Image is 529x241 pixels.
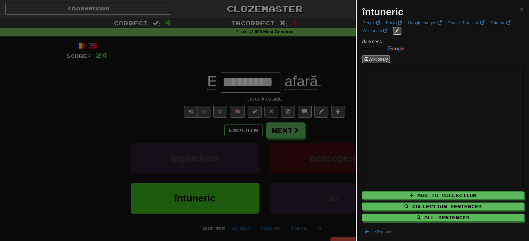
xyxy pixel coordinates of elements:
[520,5,524,13] span: ×
[393,27,401,35] button: edit links
[362,203,524,210] button: Collection Sentences
[362,191,524,199] button: Add to Collection
[362,46,404,52] img: Color short
[362,214,524,221] button: All Sentences
[362,7,403,17] strong: întuneric
[488,19,513,27] a: Tatoeba
[362,39,382,44] span: darkness
[520,5,524,12] button: Close
[384,19,404,27] a: Forvo
[360,19,382,27] a: DeepL
[362,228,394,236] button: Use Popover
[360,27,389,35] a: Wiktionary
[362,55,390,63] button: Wiktionary
[445,19,487,27] a: Google Translate
[406,19,444,27] a: Google Images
